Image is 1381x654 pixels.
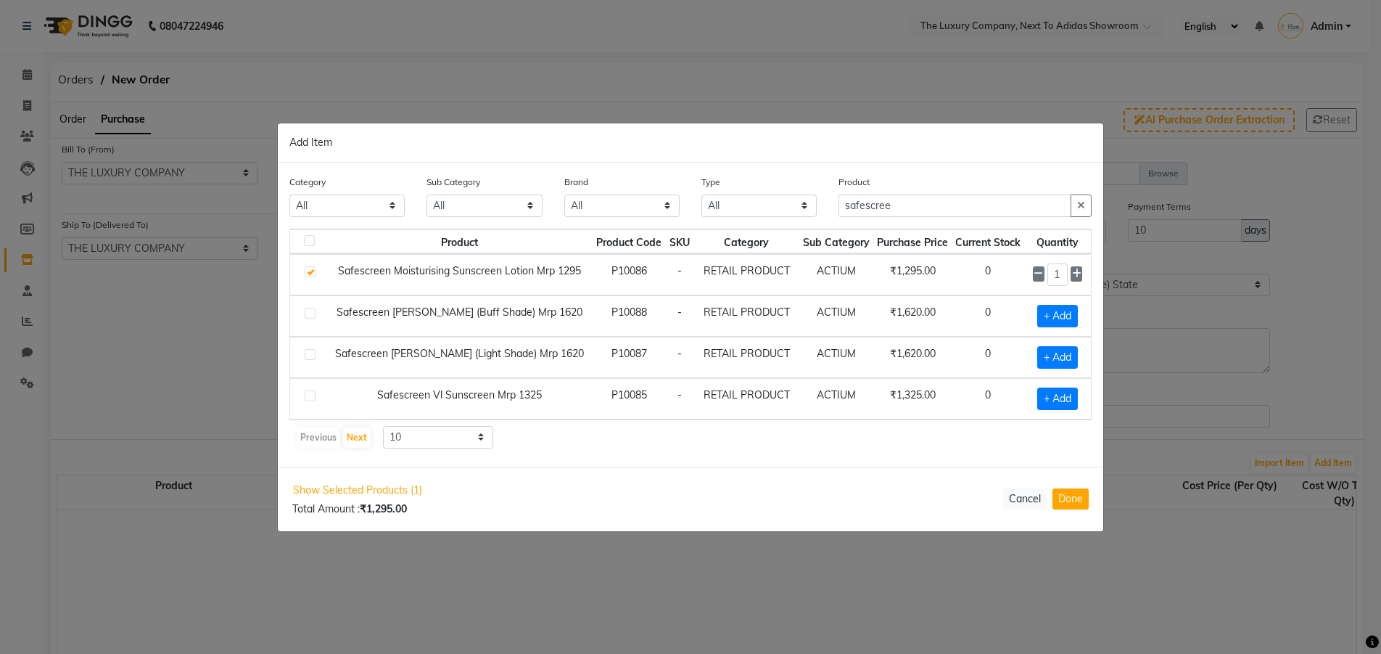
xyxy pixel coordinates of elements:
[564,176,588,189] label: Brand
[952,229,1024,254] th: Current Stock
[952,254,1024,295] td: 0
[326,254,593,295] td: Safescreen Moisturising Sunscreen Lotion Mrp 1295
[278,123,1103,163] div: Add Item
[693,337,799,378] td: RETAIL PRODUCT
[360,502,407,515] b: ₹1,295.00
[838,195,1071,217] input: Search or Scan Product
[665,295,693,337] td: -
[838,176,870,189] label: Product
[873,378,952,420] td: ₹1,325.00
[292,482,423,499] span: Show Selected Products (1)
[593,378,666,420] td: P10085
[952,378,1024,420] td: 0
[693,378,799,420] td: RETAIL PRODUCT
[693,254,799,295] td: RETAIL PRODUCT
[326,229,593,254] th: Product
[873,337,952,378] td: ₹1,620.00
[693,229,799,254] th: Category
[1037,346,1078,369] span: + Add
[1037,305,1078,327] span: + Add
[426,176,480,189] label: Sub Category
[799,229,873,254] th: Sub Category
[593,337,666,378] td: P10087
[665,229,693,254] th: SKU
[326,378,593,420] td: Safescreen Vl Sunscreen Mrp 1325
[593,254,666,295] td: P10086
[1003,489,1047,510] button: Cancel
[326,337,593,378] td: Safescreen [PERSON_NAME] (Light Shade) Mrp 1620
[593,295,666,337] td: P10088
[343,428,371,448] button: Next
[665,254,693,295] td: -
[1037,388,1078,410] span: + Add
[289,176,326,189] label: Category
[799,337,873,378] td: ACTIUM
[665,337,693,378] td: -
[952,337,1024,378] td: 0
[326,295,593,337] td: Safescreen [PERSON_NAME] (Buff Shade) Mrp 1620
[799,378,873,420] td: ACTIUM
[877,236,948,249] span: Purchase Price
[593,229,666,254] th: Product Code
[693,295,799,337] td: RETAIL PRODUCT
[1024,229,1091,254] th: Quantity
[799,295,873,337] td: ACTIUM
[873,295,952,337] td: ₹1,620.00
[952,295,1024,337] td: 0
[665,378,693,420] td: -
[292,502,407,515] span: Total Amount :
[1052,489,1089,510] button: Done
[799,254,873,295] td: ACTIUM
[701,176,720,189] label: Type
[873,254,952,295] td: ₹1,295.00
